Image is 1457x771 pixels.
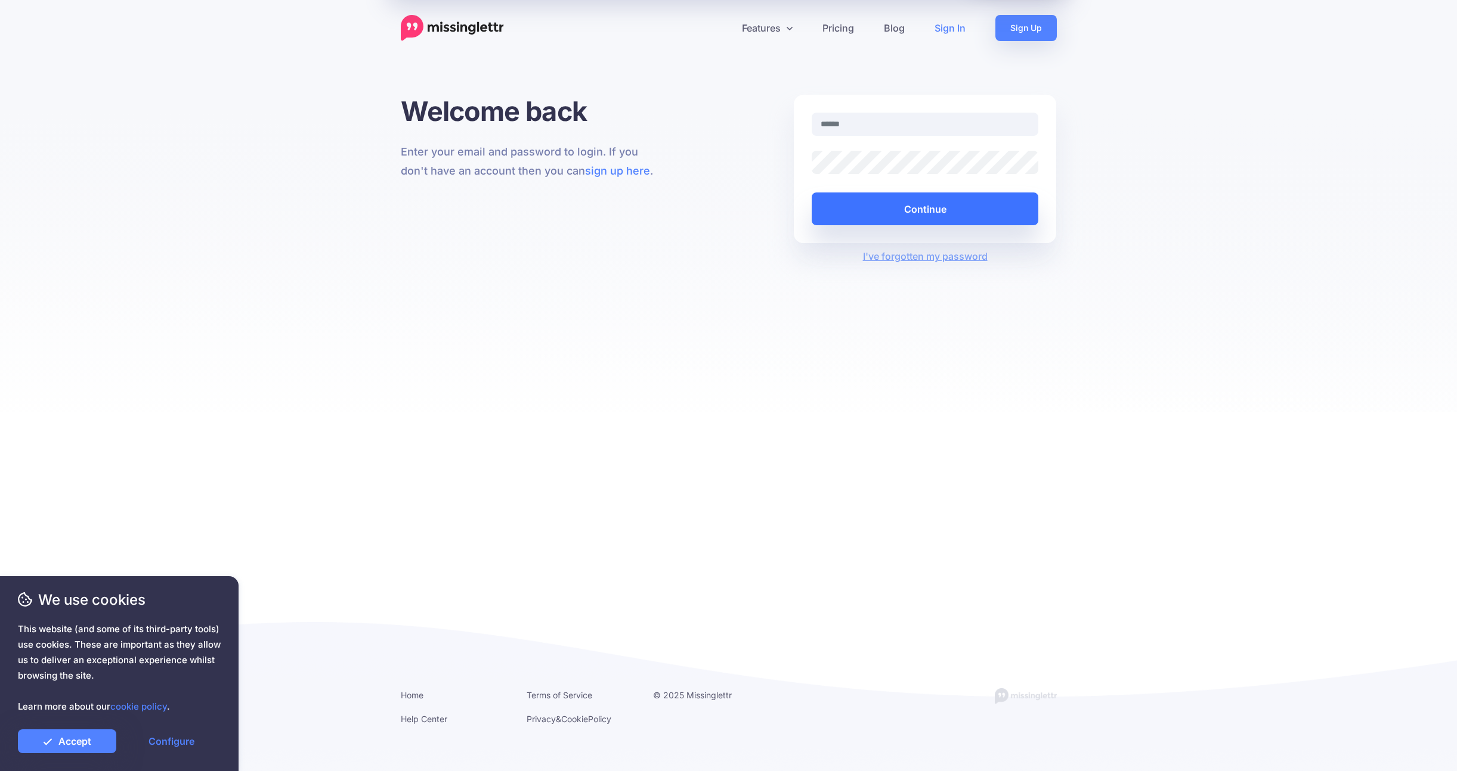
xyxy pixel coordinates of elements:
a: Cookie [561,714,588,724]
a: sign up here [585,164,650,177]
a: Help Center [401,714,447,724]
a: Blog [869,15,920,41]
a: Privacy [527,714,556,724]
a: Configure [122,729,221,753]
a: Pricing [808,15,869,41]
a: Sign Up [995,15,1057,41]
li: © 2025 Missinglettr [653,688,762,702]
li: & Policy [527,711,635,726]
span: This website (and some of its third-party tools) use cookies. These are important as they allow u... [18,621,221,714]
a: I've forgotten my password [863,250,988,262]
button: Continue [812,192,1039,225]
span: We use cookies [18,589,221,610]
a: Features [727,15,808,41]
a: Home [401,690,423,700]
p: Enter your email and password to login. If you don't have an account then you can . [401,142,664,181]
a: cookie policy [110,701,167,712]
h1: Welcome back [401,95,664,128]
a: Terms of Service [527,690,592,700]
a: Sign In [920,15,980,41]
a: Accept [18,729,116,753]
